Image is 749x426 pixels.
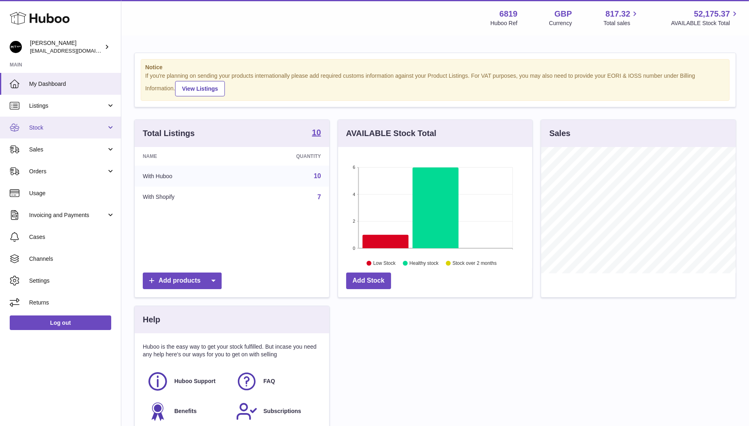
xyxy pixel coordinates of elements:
[603,19,639,27] span: Total sales
[353,192,355,197] text: 4
[314,173,321,179] a: 10
[554,9,572,19] strong: GBP
[353,219,355,224] text: 2
[135,187,239,208] td: With Shopify
[174,377,216,385] span: Huboo Support
[499,9,518,19] strong: 6819
[263,377,275,385] span: FAQ
[10,41,22,53] img: amar@mthk.com
[29,124,106,132] span: Stock
[549,19,572,27] div: Currency
[135,166,239,187] td: With Huboo
[143,343,321,358] p: Huboo is the easy way to get your stock fulfilled. But incase you need any help here's our ways f...
[605,9,630,19] span: 817.32
[346,273,391,289] a: Add Stock
[312,128,321,138] a: 10
[236,371,317,392] a: FAQ
[29,190,115,197] span: Usage
[353,246,355,251] text: 0
[671,9,739,27] a: 52,175.37 AVAILABLE Stock Total
[346,128,436,139] h3: AVAILABLE Stock Total
[453,260,497,266] text: Stock over 2 months
[143,128,195,139] h3: Total Listings
[694,9,730,19] span: 52,175.37
[175,81,225,96] a: View Listings
[143,273,222,289] a: Add products
[671,19,739,27] span: AVAILABLE Stock Total
[239,147,329,166] th: Quantity
[549,128,570,139] h3: Sales
[29,80,115,88] span: My Dashboard
[317,194,321,200] a: 7
[29,211,106,219] span: Invoicing and Payments
[29,255,115,263] span: Channels
[29,299,115,307] span: Returns
[263,407,301,415] span: Subscriptions
[603,9,639,27] a: 817.32 Total sales
[30,39,103,55] div: [PERSON_NAME]
[29,146,106,153] span: Sales
[29,233,115,241] span: Cases
[30,47,119,54] span: [EMAIL_ADDRESS][DOMAIN_NAME]
[29,277,115,285] span: Settings
[236,400,317,422] a: Subscriptions
[10,315,111,330] a: Log out
[409,260,439,266] text: Healthy stock
[147,400,228,422] a: Benefits
[135,147,239,166] th: Name
[312,128,321,136] strong: 10
[373,260,396,266] text: Low Stock
[174,407,197,415] span: Benefits
[145,72,725,96] div: If you're planning on sending your products internationally please add required customs informati...
[353,165,355,170] text: 6
[147,371,228,392] a: Huboo Support
[145,64,725,71] strong: Notice
[29,102,106,110] span: Listings
[29,168,106,175] span: Orders
[143,314,160,325] h3: Help
[491,19,518,27] div: Huboo Ref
